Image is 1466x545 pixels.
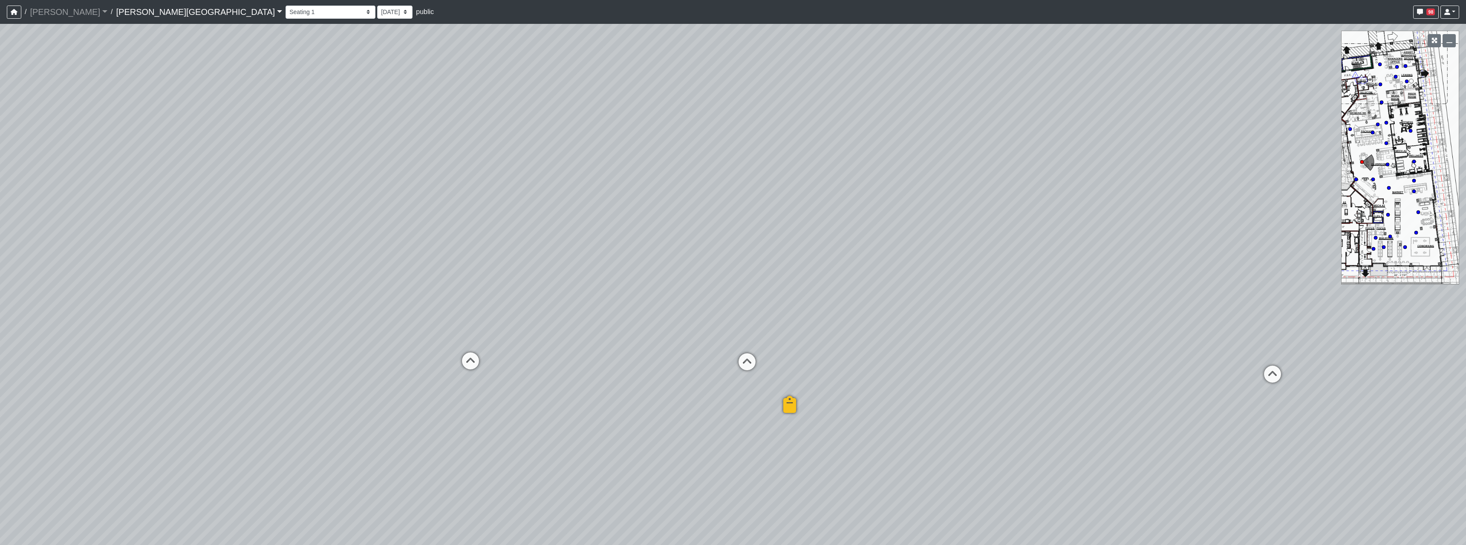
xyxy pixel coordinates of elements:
iframe: Ybug feedback widget [6,528,57,545]
a: [PERSON_NAME][GEOGRAPHIC_DATA] [116,3,282,20]
span: public [416,8,434,15]
span: 98 [1426,9,1435,15]
span: / [107,3,116,20]
a: [PERSON_NAME] [30,3,107,20]
span: / [21,3,30,20]
button: 98 [1413,6,1439,19]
